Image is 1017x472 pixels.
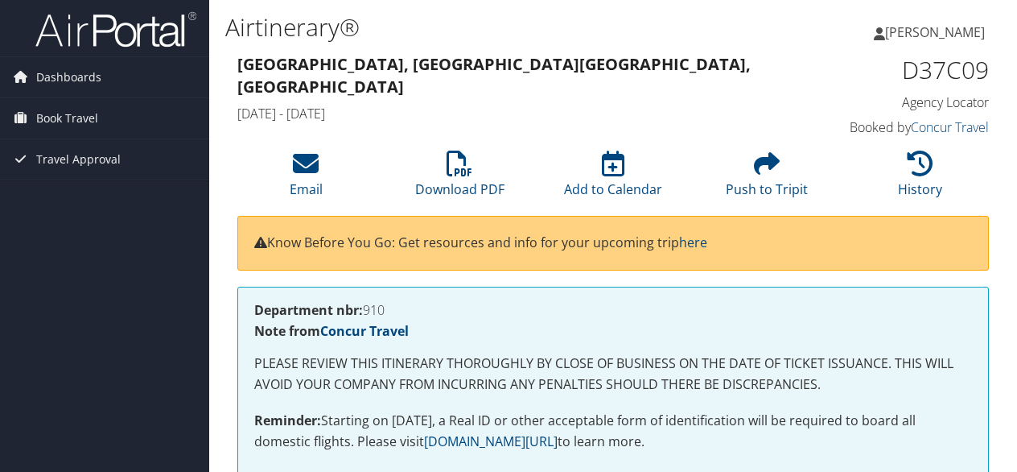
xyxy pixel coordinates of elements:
span: Dashboards [36,57,101,97]
a: Push to Tripit [726,159,808,198]
h4: Agency Locator [819,93,989,111]
span: Travel Approval [36,139,121,180]
a: Concur Travel [320,322,409,340]
a: [PERSON_NAME] [874,8,1001,56]
h4: Booked by [819,118,989,136]
p: Know Before You Go: Get resources and info for your upcoming trip [254,233,972,254]
p: PLEASE REVIEW THIS ITINERARY THOROUGHLY BY CLOSE OF BUSINESS ON THE DATE OF TICKET ISSUANCE. THIS... [254,354,972,395]
a: History [898,159,942,198]
a: Concur Travel [911,118,989,136]
a: Add to Calendar [564,159,662,198]
strong: Department nbr: [254,301,363,319]
span: Book Travel [36,98,98,139]
a: here [679,234,707,251]
span: [PERSON_NAME] [885,23,985,41]
h1: D37C09 [819,53,989,87]
h4: [DATE] - [DATE] [237,105,795,122]
a: Download PDF [415,159,504,198]
a: Email [290,159,323,198]
h4: 910 [254,304,972,317]
strong: Reminder: [254,412,321,429]
p: Starting on [DATE], a Real ID or other acceptable form of identification will be required to boar... [254,411,972,452]
h1: Airtinerary® [225,10,743,44]
strong: Note from [254,322,409,340]
img: airportal-logo.png [35,10,196,48]
a: [DOMAIN_NAME][URL] [424,433,558,450]
strong: [GEOGRAPHIC_DATA], [GEOGRAPHIC_DATA] [GEOGRAPHIC_DATA], [GEOGRAPHIC_DATA] [237,53,751,97]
